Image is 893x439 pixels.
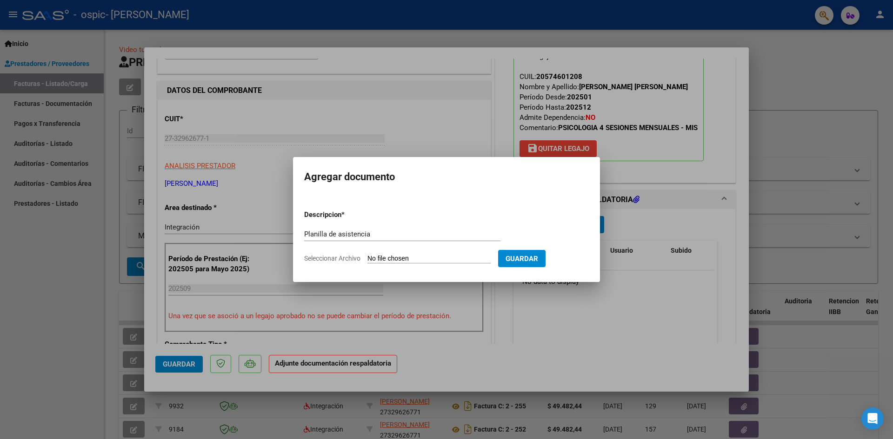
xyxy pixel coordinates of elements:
span: Seleccionar Archivo [304,255,360,262]
h2: Agregar documento [304,168,589,186]
button: Guardar [498,250,546,267]
span: Guardar [506,255,538,263]
p: Descripcion [304,210,390,220]
div: Open Intercom Messenger [861,407,884,430]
